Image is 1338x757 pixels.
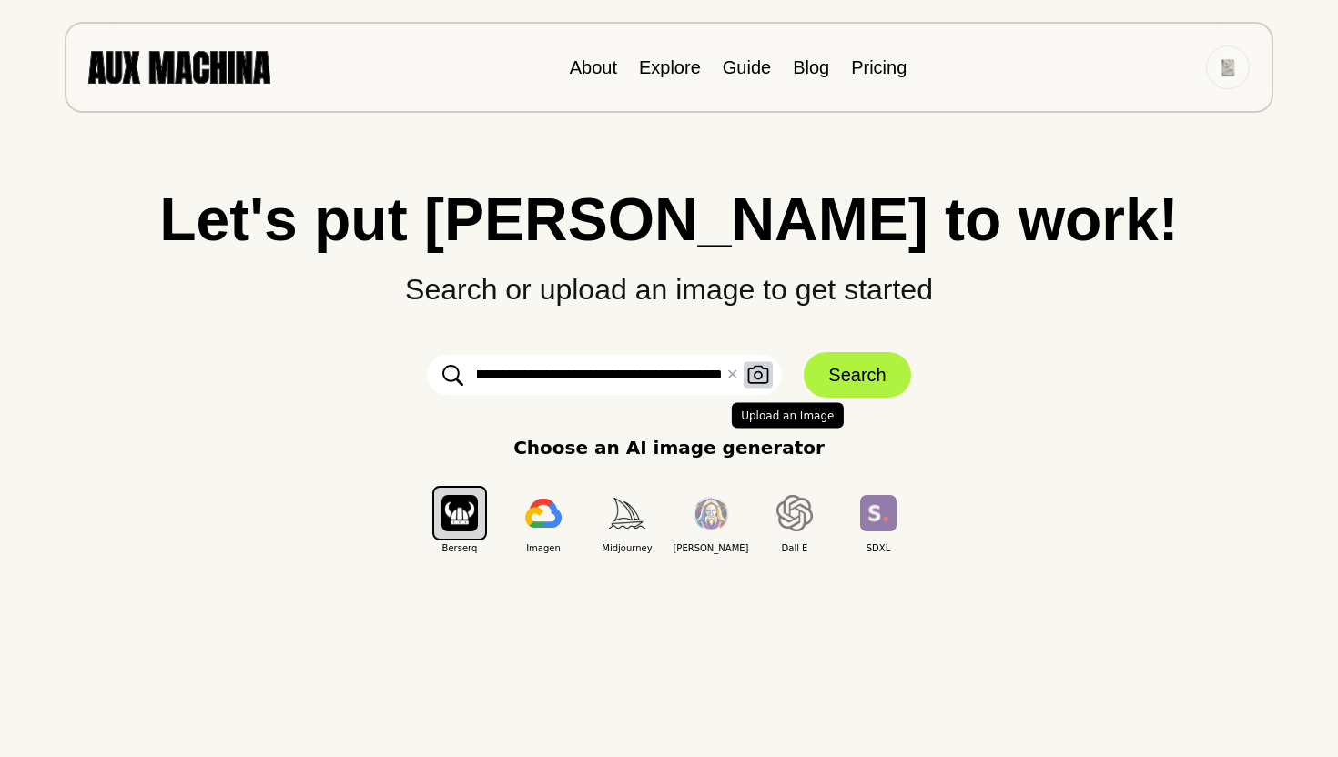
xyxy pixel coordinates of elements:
[804,352,910,398] button: Search
[88,51,270,83] img: AUX MACHINA
[726,364,738,386] button: ✕
[693,497,729,530] img: Leonardo
[851,57,907,77] a: Pricing
[669,541,753,555] span: [PERSON_NAME]
[585,541,669,555] span: Midjourney
[36,249,1302,311] p: Search or upload an image to get started
[723,57,771,77] a: Guide
[36,189,1302,249] h1: Let's put [PERSON_NAME] to work!
[793,57,829,77] a: Blog
[609,498,645,528] img: Midjourney
[570,57,617,77] a: About
[441,495,478,530] img: Berserq
[836,541,920,555] span: SDXL
[860,495,897,530] img: SDXL
[418,541,502,555] span: Berserq
[1214,54,1242,81] img: Avatar
[753,541,836,555] span: Dall E
[776,495,813,531] img: Dall E
[525,499,562,528] img: Imagen
[513,434,825,461] p: Choose an AI image generator
[732,402,843,428] span: Upload an Image
[639,57,701,77] a: Explore
[502,541,585,555] span: Imagen
[744,362,773,389] button: Upload an Image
